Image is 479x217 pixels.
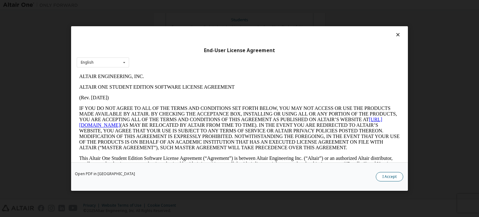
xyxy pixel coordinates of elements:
a: [URL][DOMAIN_NAME] [2,46,306,57]
div: End-User License Agreement [77,47,402,54]
p: ALTAIR ONE STUDENT EDITION SOFTWARE LICENSE AGREEMENT [2,13,323,19]
div: English [81,61,94,64]
p: IF YOU DO NOT AGREE TO ALL OF THE TERMS AND CONDITIONS SET FORTH BELOW, YOU MAY NOT ACCESS OR USE... [2,34,323,79]
p: This Altair One Student Edition Software License Agreement (“Agreement”) is between Altair Engine... [2,84,323,107]
a: Open PDF in [GEOGRAPHIC_DATA] [75,172,135,176]
button: I Accept [376,172,403,181]
p: ALTAIR ENGINEERING, INC. [2,2,323,8]
p: (Rev. [DATE]) [2,24,323,29]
